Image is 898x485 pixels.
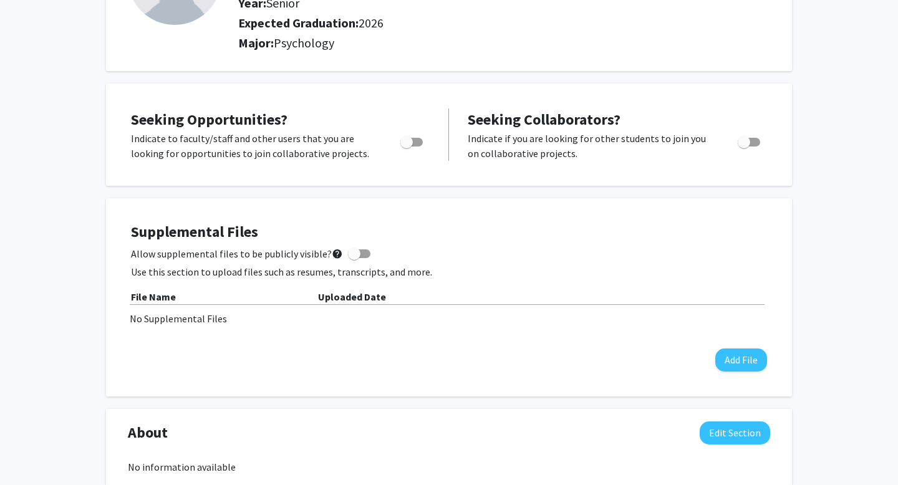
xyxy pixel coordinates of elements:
[128,459,770,474] div: No information available
[131,264,767,279] p: Use this section to upload files such as resumes, transcripts, and more.
[128,421,168,444] span: About
[9,429,53,476] iframe: Chat
[238,36,770,50] h2: Major:
[131,291,176,303] b: File Name
[274,35,334,50] span: Psychology
[700,421,770,444] button: Edit About
[733,131,767,150] div: Toggle
[130,311,768,326] div: No Supplemental Files
[131,110,287,129] span: Seeking Opportunities?
[359,15,384,31] span: 2026
[131,246,343,261] span: Allow supplemental files to be publicly visible?
[395,131,430,150] div: Toggle
[238,16,684,31] h2: Expected Graduation:
[131,131,377,161] p: Indicate to faculty/staff and other users that you are looking for opportunities to join collabor...
[332,246,343,261] mat-icon: help
[468,110,620,129] span: Seeking Collaborators?
[468,131,714,161] p: Indicate if you are looking for other students to join you on collaborative projects.
[318,291,386,303] b: Uploaded Date
[131,223,767,241] h4: Supplemental Files
[715,348,767,372] button: Add File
